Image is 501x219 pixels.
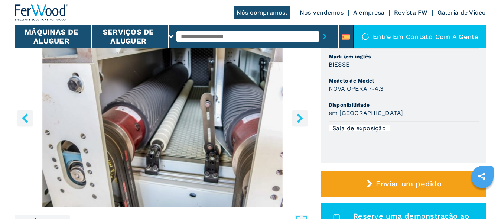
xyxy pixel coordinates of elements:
a: Nós compramos. [234,6,290,19]
div: Ir para Slide 10 [15,27,310,207]
a: A empresa [353,9,384,16]
button: Botão direito [292,110,308,126]
h3: NOVA OPERA 7-4.3 [329,84,384,93]
img: Ferwood (em inglês) [15,4,68,21]
button: Botão esquerdo [17,110,33,126]
a: sharethis (em inglês) [472,167,491,186]
span: Modelo de Model [329,77,479,84]
h3: em [GEOGRAPHIC_DATA] [329,109,403,117]
img: Entre em contato com a gente [362,33,369,40]
img: Top BIESSE NOVO OPERA 7-4.3 [15,27,310,207]
span: Mark (em inglês [329,53,479,60]
div: Entre em contato com a gente [354,25,486,48]
iframe: Chat [469,186,495,213]
button: Enviar um pedido [321,171,486,197]
button: Máquinas de aluguer [15,28,88,45]
button: Submit-button [319,28,331,45]
button: Serviços de aluguer [92,28,165,45]
h3: BIESSE [329,60,350,69]
a: Nós vendemos [300,9,344,16]
a: Galeria de Vídeo [437,9,486,16]
span: Enviar um pedido [376,179,442,188]
a: Revista FW [394,9,428,16]
span: Disponibilidade [329,101,479,109]
div: Sala de exposição [329,125,390,131]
